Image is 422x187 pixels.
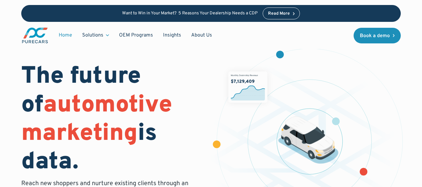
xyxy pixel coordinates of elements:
a: Book a demo [354,28,401,43]
a: About Us [186,29,217,41]
a: Read More [263,7,300,19]
a: Insights [158,29,186,41]
p: Want to Win in Your Market? 5 Reasons Your Dealership Needs a CDP [122,11,258,16]
a: OEM Programs [114,29,158,41]
img: chart showing monthly dealership revenue of $7m [228,71,267,103]
a: main [21,27,49,44]
img: purecars logo [21,27,49,44]
div: Solutions [82,32,103,39]
div: Read More [268,12,290,16]
div: Solutions [77,29,114,41]
a: Home [54,29,77,41]
div: Book a demo [360,33,390,38]
h1: The future of is data. [21,63,204,177]
span: automotive marketing [21,91,172,149]
img: illustration of a vehicle [278,116,339,164]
